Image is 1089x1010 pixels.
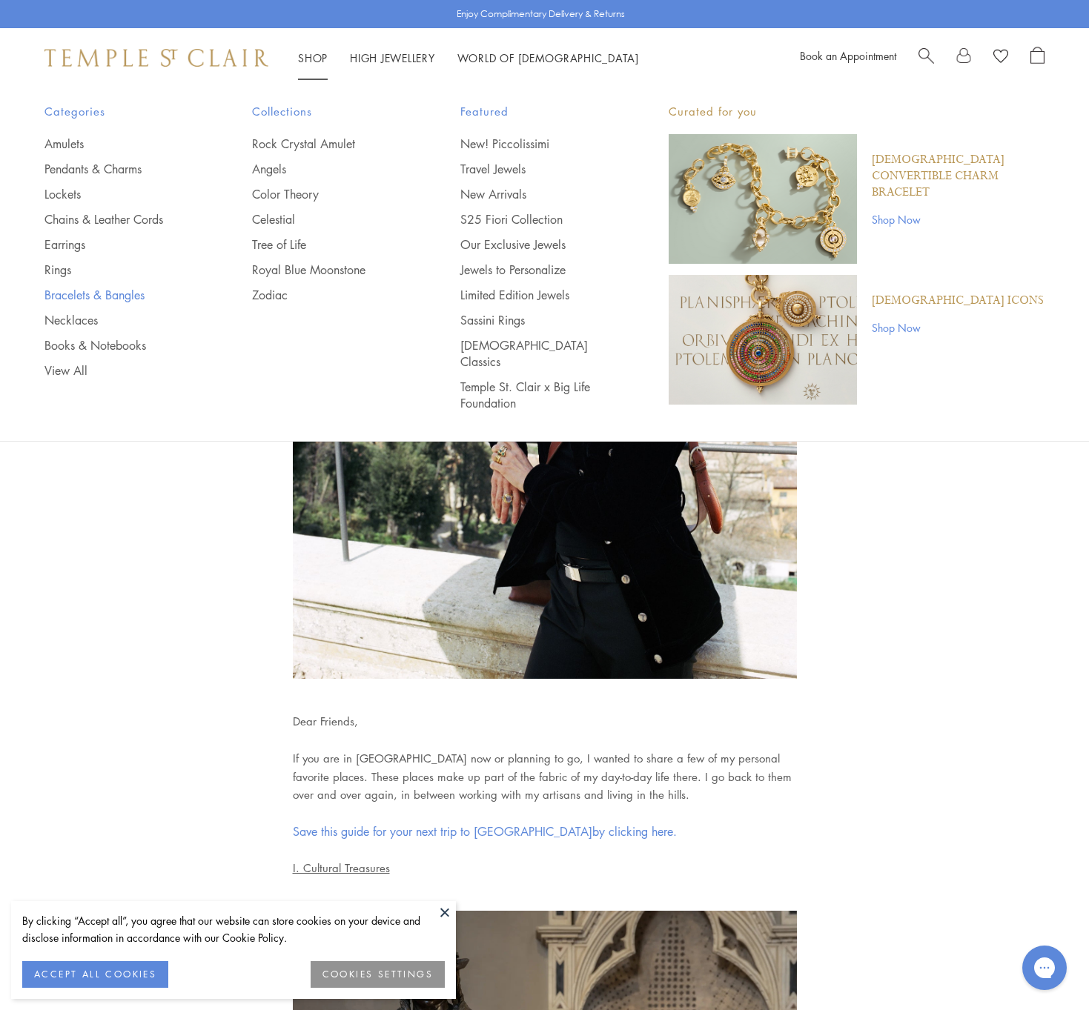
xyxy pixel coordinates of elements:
[44,49,268,67] img: Temple St. Clair
[457,50,639,65] a: World of [DEMOGRAPHIC_DATA]World of [DEMOGRAPHIC_DATA]
[800,48,896,63] a: Book an Appointment
[44,362,193,379] a: View All
[252,236,401,253] a: Tree of Life
[872,211,1045,227] a: Shop Now
[298,50,328,65] a: ShopShop
[872,319,1044,336] a: Shop Now
[293,823,592,840] span: Save this guide for your next trip to [GEOGRAPHIC_DATA]
[460,337,609,370] a: [DEMOGRAPHIC_DATA] Classics
[460,236,609,253] a: Our Exclusive Jewels
[460,379,609,411] a: Temple St. Clair x Big Life Foundation
[44,102,193,121] span: Categories
[44,236,193,253] a: Earrings
[252,262,401,278] a: Royal Blue Moonstone
[460,211,609,227] a: S25 Fiori Collection
[252,186,401,202] a: Color Theory
[350,50,435,65] a: High JewelleryHigh Jewellery
[457,7,625,21] p: Enjoy Complimentary Delivery & Returns
[22,961,168,988] button: ACCEPT ALL COOKIES
[44,136,193,152] a: Amulets
[298,49,639,67] nav: Main navigation
[460,136,609,152] a: New! Piccolissimi
[22,912,445,946] div: By clicking “Accept all”, you agree that our website can store cookies on your device and disclos...
[44,186,193,202] a: Lockets
[44,312,193,328] a: Necklaces
[872,152,1045,201] a: [DEMOGRAPHIC_DATA] Convertible Charm Bracelet
[293,860,390,875] span: I. Cultural Treasures
[252,287,401,303] a: Zodiac
[44,262,193,278] a: Rings
[460,312,609,328] a: Sassini Rings
[252,161,401,177] a: Angels
[44,211,193,227] a: Chains & Leather Cords
[44,161,193,177] a: Pendants & Charms
[460,186,609,202] a: New Arrivals
[1030,47,1045,69] a: Open Shopping Bag
[293,714,795,875] span: Dear Friends, If you are in [GEOGRAPHIC_DATA] now or planning to go, I wanted to share a few of m...
[460,161,609,177] a: Travel Jewels
[44,337,193,353] a: Books & Notebooks
[460,262,609,278] a: Jewels to Personalize
[872,293,1044,309] a: [DEMOGRAPHIC_DATA] Icons
[918,47,934,69] a: Search
[44,287,193,303] a: Bracelets & Bangles
[293,823,677,840] a: Save this guide for your next trip to [GEOGRAPHIC_DATA]by clicking here.
[252,211,401,227] a: Celestial
[252,136,401,152] a: Rock Crystal Amulet
[252,102,401,121] span: Collections
[1015,940,1074,995] iframe: Gorgias live chat messenger
[460,287,609,303] a: Limited Edition Jewels
[460,102,609,121] span: Featured
[669,102,1045,121] p: Curated for you
[993,47,1008,69] a: View Wishlist
[311,961,445,988] button: COOKIES SETTINGS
